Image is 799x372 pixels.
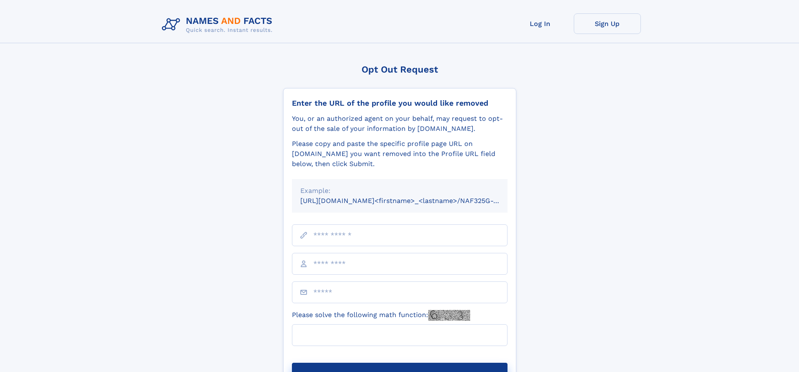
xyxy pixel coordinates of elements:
[574,13,641,34] a: Sign Up
[292,114,508,134] div: You, or an authorized agent on your behalf, may request to opt-out of the sale of your informatio...
[159,13,279,36] img: Logo Names and Facts
[300,186,499,196] div: Example:
[292,99,508,108] div: Enter the URL of the profile you would like removed
[300,197,523,205] small: [URL][DOMAIN_NAME]<firstname>_<lastname>/NAF325G-xxxxxxxx
[292,310,470,321] label: Please solve the following math function:
[292,139,508,169] div: Please copy and paste the specific profile page URL on [DOMAIN_NAME] you want removed into the Pr...
[283,64,516,75] div: Opt Out Request
[507,13,574,34] a: Log In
